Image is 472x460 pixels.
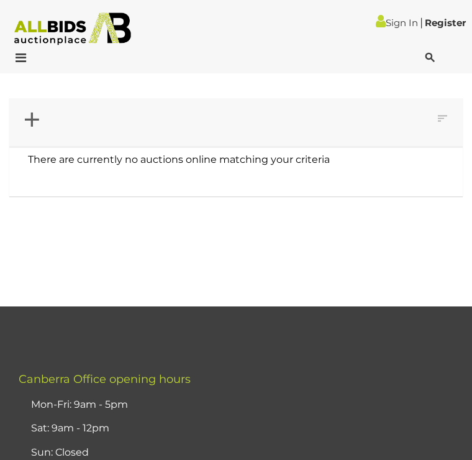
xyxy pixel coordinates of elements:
a: Register [425,17,466,29]
img: Allbids.com.au [7,12,138,45]
li: Mon-Fri: 9am - 5pm [28,393,460,417]
li: Sat: 9am - 12pm [28,416,460,441]
span: | [420,16,423,29]
span: Canberra Office opening hours [19,372,191,386]
span: There are currently no auctions online matching your criteria [28,154,330,165]
a: Sign In [376,17,418,29]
